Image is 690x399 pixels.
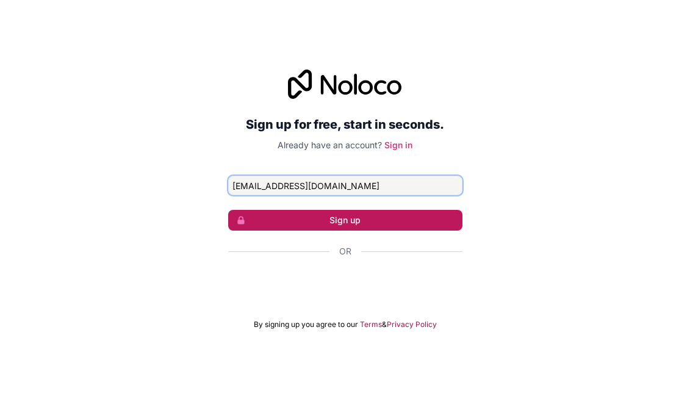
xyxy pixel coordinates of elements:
[360,320,382,329] a: Terms
[382,320,387,329] span: &
[228,271,462,298] div: Sign in with Google. Opens in new tab
[278,140,382,150] span: Already have an account?
[228,210,462,231] button: Sign up
[384,140,412,150] a: Sign in
[387,320,437,329] a: Privacy Policy
[254,320,358,329] span: By signing up you agree to our
[222,271,469,298] iframe: Sign in with Google Button
[228,113,462,135] h2: Sign up for free, start in seconds.
[339,245,351,257] span: Or
[228,176,462,195] input: Email address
